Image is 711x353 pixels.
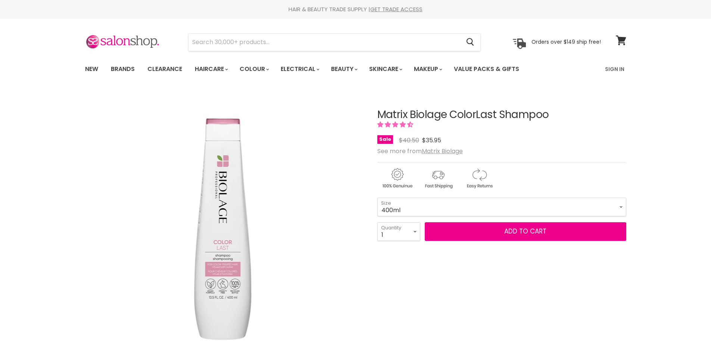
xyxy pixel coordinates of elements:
[76,58,636,80] nav: Main
[459,167,499,190] img: returns.gif
[422,147,463,155] a: Matrix Biolage
[504,227,546,236] span: Add to cart
[377,222,420,241] select: Quantity
[105,61,140,77] a: Brands
[325,61,362,77] a: Beauty
[370,5,422,13] a: GET TRADE ACCESS
[418,167,458,190] img: shipping.gif
[364,61,407,77] a: Skincare
[275,61,324,77] a: Electrical
[531,38,601,45] p: Orders over $149 ship free!
[408,61,447,77] a: Makeup
[377,120,415,129] span: 4.50 stars
[234,61,274,77] a: Colour
[79,58,563,80] ul: Main menu
[142,61,188,77] a: Clearance
[79,61,104,77] a: New
[188,34,461,51] input: Search
[377,109,626,121] h1: Matrix Biolage ColorLast Shampoo
[448,61,525,77] a: Value Packs & Gifts
[76,6,636,13] div: HAIR & BEAUTY TRADE SUPPLY |
[399,136,419,145] span: $40.50
[377,135,393,144] span: Sale
[377,167,417,190] img: genuine.gif
[601,61,629,77] a: Sign In
[188,33,481,51] form: Product
[461,34,480,51] button: Search
[425,222,626,241] button: Add to cart
[189,61,233,77] a: Haircare
[422,136,441,145] span: $35.95
[377,147,463,155] span: See more from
